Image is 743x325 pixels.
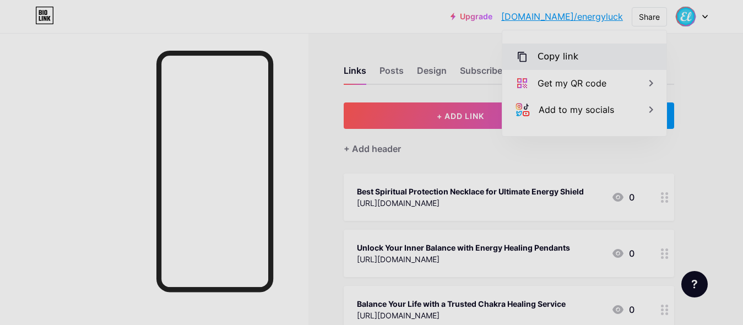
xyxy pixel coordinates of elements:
[437,111,484,121] span: + ADD LINK
[344,64,366,84] div: Links
[417,64,447,84] div: Design
[451,12,492,21] a: Upgrade
[357,253,570,265] div: [URL][DOMAIN_NAME]
[357,186,584,197] div: Best Spiritual Protection Necklace for Ultimate Energy Shield
[344,102,578,129] button: + ADD LINK
[344,142,401,155] div: + Add header
[501,10,623,23] a: [DOMAIN_NAME]/energyluck
[675,6,696,27] img: energyluck
[539,103,614,116] div: Add to my socials
[357,197,584,209] div: [URL][DOMAIN_NAME]
[611,247,634,260] div: 0
[611,191,634,204] div: 0
[538,50,578,63] div: Copy link
[357,242,570,253] div: Unlock Your Inner Balance with Energy Healing Pendants
[460,64,511,84] div: Subscribers
[611,303,634,316] div: 0
[379,64,404,84] div: Posts
[357,310,566,321] div: [URL][DOMAIN_NAME]
[538,77,606,90] div: Get my QR code
[357,298,566,310] div: Balance Your Life with a Trusted Chakra Healing Service
[639,11,660,23] div: Share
